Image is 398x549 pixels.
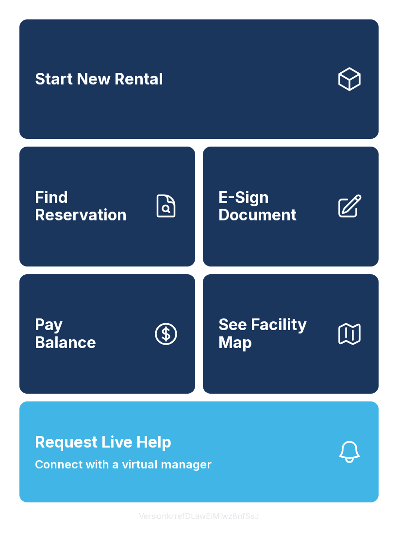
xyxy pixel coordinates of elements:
button: VersionkrrefDLawElMlwz8nfSsJ [131,502,267,530]
a: Find Reservation [19,147,195,266]
span: See Facility Map [218,316,328,351]
a: E-Sign Document [203,147,379,266]
span: Connect with a virtual manager [35,456,212,473]
span: Start New Rental [35,70,163,88]
span: Find Reservation [35,189,145,224]
span: Pay Balance [35,316,96,351]
span: E-Sign Document [218,189,328,224]
a: Start New Rental [19,19,379,139]
button: See Facility Map [203,274,379,394]
button: PayBalance [19,274,195,394]
button: Request Live HelpConnect with a virtual manager [19,401,379,502]
span: Request Live Help [35,431,171,454]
